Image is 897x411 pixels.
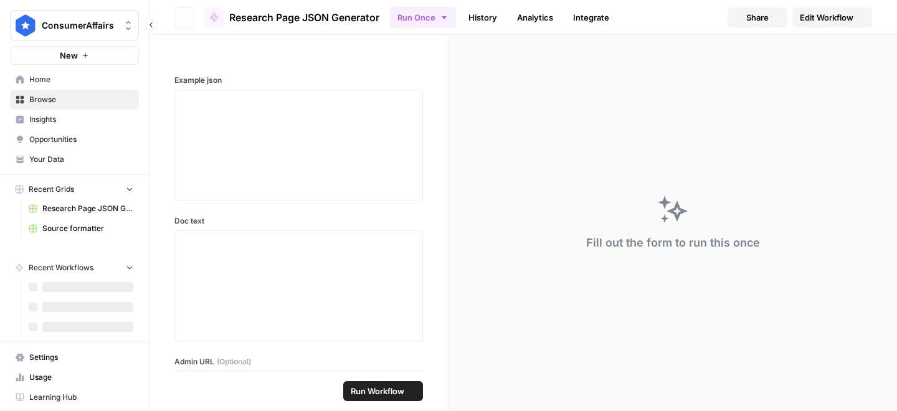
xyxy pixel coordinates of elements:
[29,74,133,85] span: Home
[29,154,133,165] span: Your Data
[29,134,133,145] span: Opportunities
[10,130,139,149] a: Opportunities
[29,262,93,273] span: Recent Workflows
[10,90,139,110] a: Browse
[174,215,423,227] label: Doc text
[42,223,133,234] span: Source formatter
[42,19,117,32] span: ConsumerAffairs
[461,7,505,27] a: History
[29,94,133,105] span: Browse
[10,180,139,199] button: Recent Grids
[728,7,787,27] button: Share
[343,381,423,401] button: Run Workflow
[14,14,37,37] img: ConsumerAffairs Logo
[792,7,872,27] a: Edit Workflow
[23,219,139,239] a: Source formatter
[29,114,133,125] span: Insights
[29,392,133,403] span: Learning Hub
[29,372,133,383] span: Usage
[174,356,423,367] label: Admin URL
[29,184,74,195] span: Recent Grids
[10,70,139,90] a: Home
[510,7,561,27] a: Analytics
[10,46,139,65] button: New
[217,356,251,367] span: (Optional)
[800,11,853,24] span: Edit Workflow
[351,385,404,397] span: Run Workflow
[586,234,760,252] div: Fill out the form to run this once
[23,199,139,219] a: Research Page JSON Generator ([PERSON_NAME])
[204,7,379,27] a: Research Page JSON Generator
[10,149,139,169] a: Your Data
[10,367,139,387] a: Usage
[29,352,133,363] span: Settings
[10,110,139,130] a: Insights
[60,49,78,62] span: New
[174,75,423,86] label: Example json
[746,11,769,24] span: Share
[10,347,139,367] a: Settings
[566,7,617,27] a: Integrate
[389,7,456,28] button: Run Once
[10,10,139,41] button: Workspace: ConsumerAffairs
[10,258,139,277] button: Recent Workflows
[10,387,139,407] a: Learning Hub
[42,203,133,214] span: Research Page JSON Generator ([PERSON_NAME])
[229,10,379,25] span: Research Page JSON Generator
